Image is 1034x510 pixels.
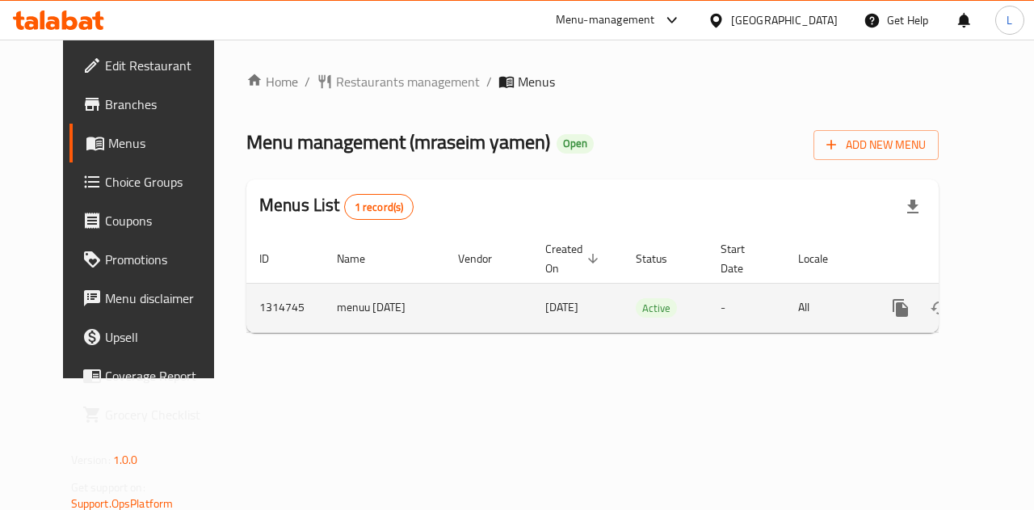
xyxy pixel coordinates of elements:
[345,200,414,215] span: 1 record(s)
[69,162,236,201] a: Choice Groups
[71,477,145,498] span: Get support on:
[344,194,414,220] div: Total records count
[731,11,838,29] div: [GEOGRAPHIC_DATA]
[69,240,236,279] a: Promotions
[518,72,555,91] span: Menus
[1007,11,1012,29] span: L
[105,56,223,75] span: Edit Restaurant
[105,211,223,230] span: Coupons
[105,405,223,424] span: Grocery Checklist
[105,250,223,269] span: Promotions
[259,249,290,268] span: ID
[69,46,236,85] a: Edit Restaurant
[545,239,603,278] span: Created On
[69,279,236,318] a: Menu disclaimer
[69,395,236,434] a: Grocery Checklist
[557,134,594,154] div: Open
[305,72,310,91] li: /
[69,85,236,124] a: Branches
[893,188,932,226] div: Export file
[105,289,223,308] span: Menu disclaimer
[881,289,920,327] button: more
[71,449,111,470] span: Version:
[69,356,236,395] a: Coverage Report
[105,366,223,386] span: Coverage Report
[798,249,849,268] span: Locale
[557,137,594,150] span: Open
[108,133,223,153] span: Menus
[246,72,939,91] nav: breadcrumb
[337,249,386,268] span: Name
[246,124,550,160] span: Menu management ( mraseim yamen )
[324,283,445,332] td: menuu [DATE]
[813,130,939,160] button: Add New Menu
[826,135,926,155] span: Add New Menu
[336,72,480,91] span: Restaurants management
[458,249,513,268] span: Vendor
[113,449,138,470] span: 1.0.0
[785,283,868,332] td: All
[545,297,578,318] span: [DATE]
[105,172,223,192] span: Choice Groups
[636,299,677,318] span: Active
[317,72,480,91] a: Restaurants management
[105,95,223,114] span: Branches
[246,283,324,332] td: 1314745
[246,72,298,91] a: Home
[708,283,785,332] td: -
[69,124,236,162] a: Menus
[69,201,236,240] a: Coupons
[486,72,492,91] li: /
[636,298,677,318] div: Active
[636,249,688,268] span: Status
[556,11,655,30] div: Menu-management
[105,327,223,347] span: Upsell
[69,318,236,356] a: Upsell
[721,239,766,278] span: Start Date
[259,193,414,220] h2: Menus List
